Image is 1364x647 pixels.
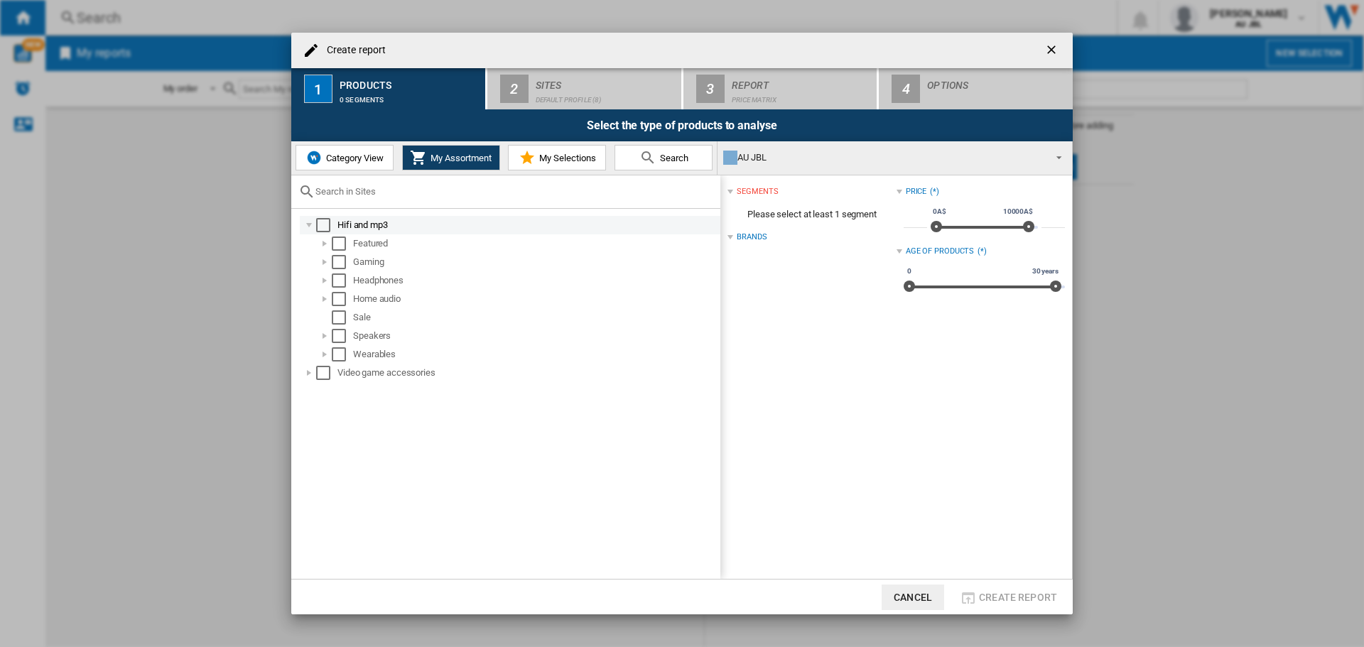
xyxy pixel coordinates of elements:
span: Search [656,153,688,163]
md-checkbox: Select [332,347,353,361]
div: 3 [696,75,725,103]
div: AU JBL [723,148,1044,168]
div: Headphones [353,273,718,288]
button: getI18NText('BUTTONS.CLOSE_DIALOG') [1039,36,1067,65]
div: Gaming [353,255,718,269]
div: Brands [737,232,767,243]
button: 3 Report Price Matrix [683,68,879,109]
md-checkbox: Select [332,255,353,269]
span: 10000A$ [1001,206,1035,217]
div: Price [906,186,927,197]
div: Wearables [353,347,718,361]
div: Select the type of products to analyse [291,109,1073,141]
input: Search in Sites [315,186,713,197]
md-checkbox: Select [316,366,337,380]
md-checkbox: Select [332,292,353,306]
ng-md-icon: getI18NText('BUTTONS.CLOSE_DIALOG') [1044,43,1061,60]
div: Price Matrix [732,89,872,104]
span: Category View [323,153,384,163]
div: 0 segments [340,89,480,104]
div: Home audio [353,292,718,306]
md-checkbox: Select [316,218,337,232]
div: Speakers [353,329,718,343]
span: Please select at least 1 segment [727,201,896,228]
button: My Selections [508,145,606,170]
span: 0 [905,266,914,277]
h4: Create report [320,43,386,58]
div: Sale [353,310,718,325]
button: Search [615,145,713,170]
button: Create report [956,585,1061,610]
div: Sites [536,74,676,89]
button: My Assortment [402,145,500,170]
button: Cancel [882,585,944,610]
div: 1 [304,75,332,103]
div: Default profile (8) [536,89,676,104]
span: My Assortment [427,153,492,163]
div: segments [737,186,778,197]
div: Video game accessories [337,366,718,380]
span: 30 years [1030,266,1061,277]
span: My Selections [536,153,596,163]
button: Category View [296,145,394,170]
span: Create report [979,592,1057,603]
button: 2 Sites Default profile (8) [487,68,683,109]
md-checkbox: Select [332,236,353,251]
div: Options [927,74,1067,89]
span: 0A$ [931,206,948,217]
button: 1 Products 0 segments [291,68,487,109]
div: 4 [892,75,920,103]
img: wiser-icon-blue.png [305,149,323,166]
div: Products [340,74,480,89]
md-checkbox: Select [332,310,353,325]
button: 4 Options [879,68,1073,109]
div: Report [732,74,872,89]
div: 2 [500,75,529,103]
div: Featured [353,236,718,251]
div: Hifi and mp3 [337,218,718,232]
md-checkbox: Select [332,329,353,343]
div: Age of products [906,246,975,257]
md-checkbox: Select [332,273,353,288]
